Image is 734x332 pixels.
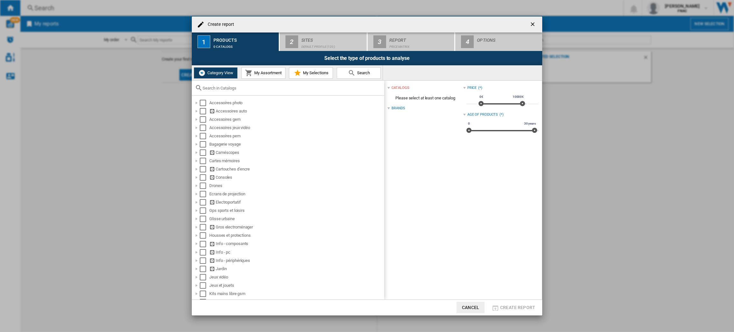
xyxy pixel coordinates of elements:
div: Price [467,85,477,90]
span: 0 [467,121,471,126]
md-checkbox: Select [200,274,209,280]
md-checkbox: Select [200,133,209,139]
button: My Selections [289,67,333,79]
button: 3 Report Price Matrix [368,32,455,51]
md-checkbox: Select [200,183,209,189]
div: Ecrans de projection [209,191,383,197]
button: getI18NText('BUTTONS.CLOSE_DIALOG') [527,18,540,31]
div: Electroportatif [209,199,383,206]
div: Glisse urbaine [209,216,383,222]
div: Accessoires photo [209,100,383,106]
div: Cartouches d'encre [209,166,383,172]
button: My Assortment [241,67,285,79]
md-checkbox: Select [200,108,209,114]
div: Consoles [209,174,383,181]
div: Caméscopes [209,149,383,156]
div: Gros electroménager [209,224,383,230]
button: 2 Sites Default profile (120) [280,32,367,51]
div: Options [477,35,540,42]
md-checkbox: Select [200,241,209,247]
button: Search [337,67,381,79]
md-checkbox: Select [200,282,209,289]
md-checkbox: Select [200,158,209,164]
md-checkbox: Select [200,257,209,264]
div: Bagagerie voyage [209,141,383,148]
div: catalogs [392,85,409,90]
span: Search [356,70,370,75]
div: Accessoires jeux vidéo [209,125,383,131]
div: Accessoires pem [209,133,383,139]
span: 30 years [523,121,537,126]
div: Lfl vandenborre [209,299,383,305]
input: Search in Catalogs [203,86,381,90]
button: 4 Options [455,32,542,51]
md-checkbox: Select [200,207,209,214]
div: 3 [373,35,386,48]
span: Please select at least one catalog [387,92,463,104]
div: Jeux et jouets [209,282,383,289]
md-checkbox: Select [200,249,209,256]
div: 0 catalogs [213,42,276,48]
div: Info - pc [209,249,383,256]
div: Price Matrix [389,42,452,48]
div: Sites [301,35,364,42]
div: Info - composants [209,241,383,247]
span: Category View [206,70,233,75]
div: Housses et protections [209,232,383,239]
md-checkbox: Select [200,216,209,222]
h4: Create report [205,21,234,28]
md-checkbox: Select [200,199,209,206]
md-checkbox: Select [200,174,209,181]
img: wiser-icon-white.png [198,69,206,77]
div: Info - périphériques [209,257,383,264]
div: Age of products [467,112,498,117]
div: Jeux vidéo [209,274,383,280]
span: My Assortment [253,70,282,75]
div: 4 [461,35,474,48]
ng-md-icon: getI18NText('BUTTONS.CLOSE_DIALOG') [529,21,537,29]
div: Cartes mémoires [209,158,383,164]
span: 10000€ [512,94,525,99]
div: Products [213,35,276,42]
button: Cancel [457,302,485,313]
div: 2 [285,35,298,48]
div: Jardin [209,266,383,272]
md-checkbox: Select [200,291,209,297]
md-checkbox: Select [200,116,209,123]
div: Accessoires gem [209,116,383,123]
md-checkbox: Select [200,125,209,131]
div: Accessoires auto [209,108,383,114]
div: Drones [209,183,383,189]
md-checkbox: Select [200,224,209,230]
div: Brands [392,106,405,111]
div: Select the type of products to analyse [192,51,542,65]
span: Create report [500,305,535,310]
md-checkbox: Select [200,299,209,305]
div: Report [389,35,452,42]
span: My Selections [301,70,328,75]
div: Gps sports et loisirs [209,207,383,214]
button: 1 Products 0 catalogs [192,32,279,51]
md-checkbox: Select [200,191,209,197]
button: Category View [194,67,238,79]
div: 1 [198,35,210,48]
md-checkbox: Select [200,266,209,272]
md-checkbox: Select [200,149,209,156]
md-checkbox: Select [200,166,209,172]
md-checkbox: Select [200,232,209,239]
button: Create report [490,302,537,313]
span: 0€ [479,94,484,99]
md-checkbox: Select [200,100,209,106]
md-checkbox: Select [200,141,209,148]
div: Kits mains libre gsm [209,291,383,297]
div: Default profile (120) [301,42,364,48]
